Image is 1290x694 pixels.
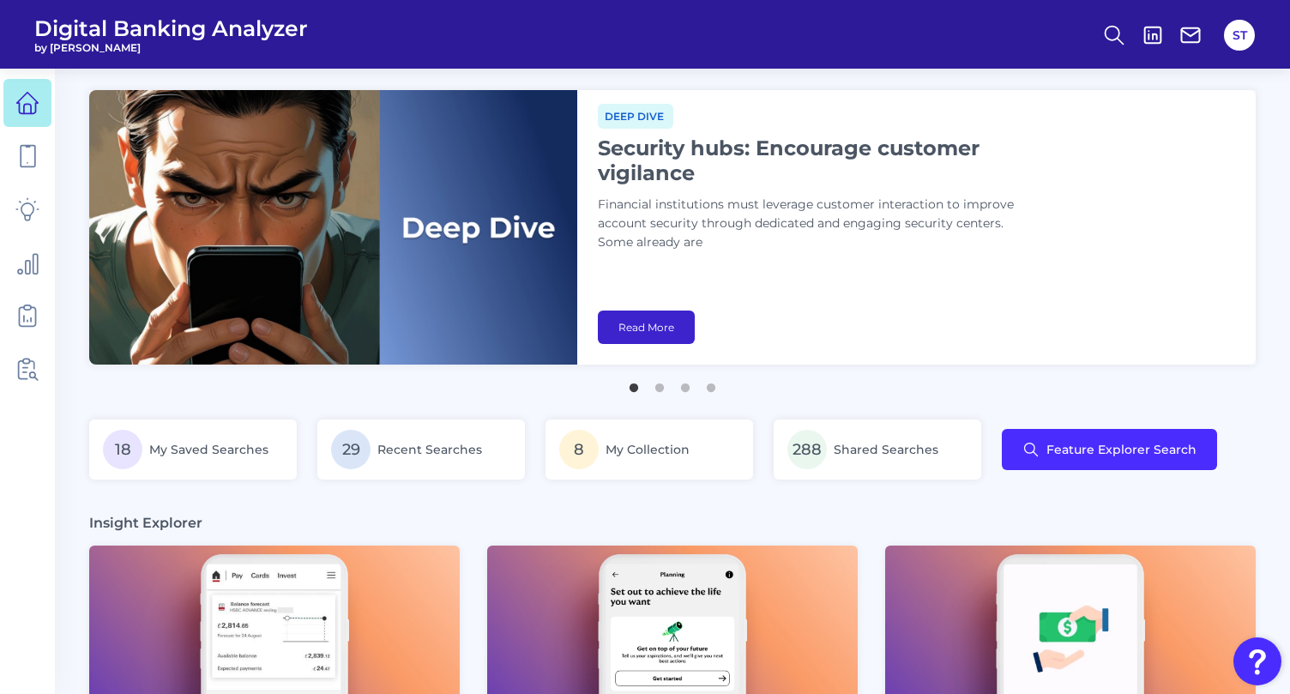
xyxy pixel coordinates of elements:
button: 1 [625,375,642,392]
a: Deep dive [598,107,673,124]
button: Feature Explorer Search [1002,429,1217,470]
span: Digital Banking Analyzer [34,15,308,41]
a: 18My Saved Searches [89,419,297,480]
button: 4 [702,375,720,392]
p: Financial institutions must leverage customer interaction to improve account security through ded... [598,196,1027,252]
a: Read More [598,311,695,344]
span: Deep dive [598,104,673,129]
span: Recent Searches [377,442,482,457]
span: My Collection [606,442,690,457]
span: Feature Explorer Search [1046,443,1197,456]
span: 288 [787,430,827,469]
span: 18 [103,430,142,469]
span: by [PERSON_NAME] [34,41,308,54]
span: Shared Searches [834,442,938,457]
h3: Insight Explorer [89,514,202,532]
h1: Security hubs: Encourage customer vigilance [598,136,1027,185]
button: ST [1224,20,1255,51]
a: 8My Collection [546,419,753,480]
a: 29Recent Searches [317,419,525,480]
span: My Saved Searches [149,442,268,457]
span: 29 [331,430,371,469]
img: bannerImg [89,90,577,365]
span: 8 [559,430,599,469]
button: 2 [651,375,668,392]
a: 288Shared Searches [774,419,981,480]
button: 3 [677,375,694,392]
button: Open Resource Center [1233,637,1281,685]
